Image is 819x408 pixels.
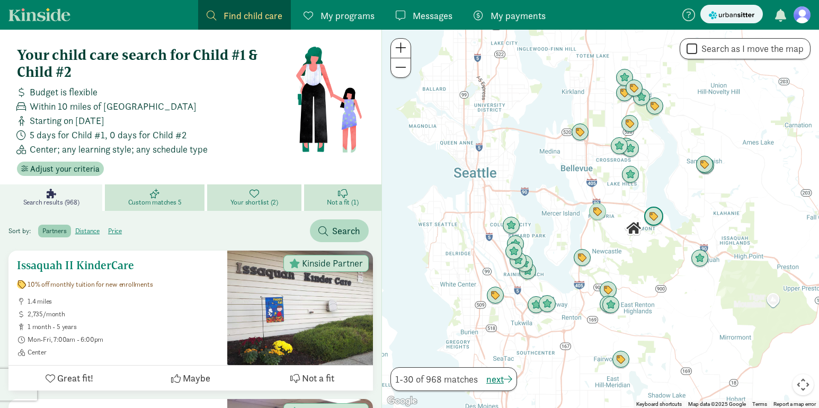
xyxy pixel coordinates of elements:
[230,198,278,207] span: Your shortlist (2)
[617,138,635,156] div: Click to see details
[224,8,282,23] span: Find child care
[633,88,651,107] div: Click to see details
[30,128,186,142] span: 5 days for Child #1, 0 days for Child #2
[128,198,182,207] span: Custom matches 5
[793,374,814,395] button: Map camera controls
[130,366,251,391] button: Maybe
[183,371,210,385] span: Maybe
[527,296,545,314] div: Click to see details
[395,372,478,386] span: 1-30 of 968 matches
[17,47,295,81] h4: Your child care search for Child #1 & Child #2
[321,8,375,23] span: My programs
[621,115,639,133] div: Click to see details
[8,8,70,21] a: Kinside
[646,97,664,116] div: Click to see details
[616,84,634,102] div: Click to see details
[625,219,643,237] div: Click to see details
[28,297,219,306] span: 1.4 miles
[23,198,79,207] span: Search results (968)
[30,113,104,128] span: Starting on [DATE]
[38,225,70,237] label: partners
[691,250,709,268] div: Click to see details
[636,401,682,408] button: Keyboard shortcuts
[57,371,93,385] span: Great fit!
[302,259,363,268] span: Kinside Partner
[8,226,37,235] span: Sort by:
[385,394,420,408] img: Google
[602,296,620,314] div: Click to see details
[709,10,754,21] img: urbansitter_logo_small.svg
[17,162,104,176] button: Adjust your criteria
[621,140,639,158] div: Click to see details
[612,351,630,369] div: Click to see details
[599,281,617,299] div: Click to see details
[599,296,617,314] div: Click to see details
[538,295,556,313] div: Click to see details
[486,287,504,305] div: Click to see details
[413,8,452,23] span: Messages
[302,371,334,385] span: Not a fit
[573,249,591,267] div: Click to see details
[696,156,714,174] div: Click to see details
[486,372,512,386] button: next
[773,401,816,407] a: Report a map error
[17,259,219,272] h5: Issaquah II KinderCare
[509,252,527,270] div: Click to see details
[589,203,607,221] div: Click to see details
[697,42,804,55] label: Search as I move the map
[30,142,208,156] span: Center; any learning style; any schedule type
[252,366,373,391] button: Not a fit
[625,79,643,97] div: Click to see details
[28,280,153,289] span: 10% off monthly tuition for new enrollments
[207,184,304,211] a: Your shortlist (2)
[310,219,369,242] button: Search
[519,262,537,280] div: Click to see details
[688,401,746,407] span: Map data ©2025 Google
[491,8,546,23] span: My payments
[515,255,533,273] div: Click to see details
[621,166,639,184] div: Click to see details
[304,184,382,211] a: Not a fit (1)
[30,85,97,99] span: Budget is flexible
[332,224,360,238] span: Search
[104,225,126,237] label: price
[502,217,520,235] div: Click to see details
[616,69,634,87] div: Click to see details
[30,99,197,113] span: Within 10 miles of [GEOGRAPHIC_DATA]
[644,207,664,227] div: Click to see details
[105,184,207,211] a: Custom matches 5
[752,401,767,407] a: Terms (opens in new tab)
[28,335,219,344] span: Mon-Fri, 7:00am - 6:00pm
[28,348,219,357] span: Center
[385,394,420,408] a: Open this area in Google Maps (opens a new window)
[71,225,104,237] label: distance
[28,323,219,331] span: 1 month - 5 years
[505,243,523,261] div: Click to see details
[28,310,219,318] span: 2,735/month
[571,123,589,141] div: Click to see details
[610,137,628,155] div: Click to see details
[327,198,358,207] span: Not a fit (1)
[8,366,130,391] button: Great fit!
[30,163,100,175] span: Adjust your criteria
[697,157,715,175] div: Click to see details
[506,235,524,253] div: Click to see details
